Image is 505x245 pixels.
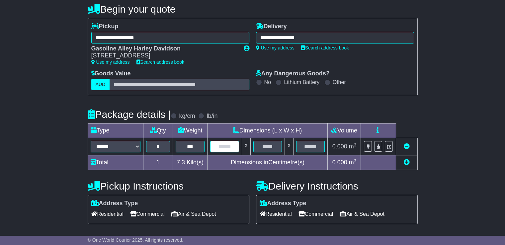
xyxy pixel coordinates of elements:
[88,109,171,120] h4: Package details |
[171,209,216,219] span: Air & Sea Depot
[256,181,418,192] h4: Delivery Instructions
[88,155,143,170] td: Total
[260,209,292,219] span: Residential
[354,158,357,163] sup: 3
[88,4,418,15] h4: Begin your quote
[91,79,110,90] label: AUD
[143,155,173,170] td: 1
[136,59,184,65] a: Search address book
[88,237,184,243] span: © One World Courier 2025. All rights reserved.
[404,143,410,150] a: Remove this item
[88,181,249,192] h4: Pickup Instructions
[328,123,361,138] td: Volume
[285,138,294,155] td: x
[91,209,124,219] span: Residential
[177,159,185,166] span: 7.3
[340,209,384,219] span: Air & Sea Depot
[260,200,306,207] label: Address Type
[179,113,195,120] label: kg/cm
[349,143,357,150] span: m
[208,123,328,138] td: Dimensions (L x W x H)
[256,70,330,77] label: Any Dangerous Goods?
[256,45,295,50] a: Use my address
[173,155,207,170] td: Kilo(s)
[143,123,173,138] td: Qty
[207,113,217,120] label: lb/in
[264,79,271,85] label: No
[404,159,410,166] a: Add new item
[332,143,347,150] span: 0.000
[284,79,319,85] label: Lithium Battery
[91,200,138,207] label: Address Type
[242,138,250,155] td: x
[332,159,347,166] span: 0.000
[333,79,346,85] label: Other
[173,123,207,138] td: Weight
[91,23,119,30] label: Pickup
[130,209,165,219] span: Commercial
[349,159,357,166] span: m
[91,52,237,59] div: [STREET_ADDRESS]
[91,70,131,77] label: Goods Value
[256,23,287,30] label: Delivery
[88,123,143,138] td: Type
[91,59,130,65] a: Use my address
[91,45,237,52] div: Gasoline Alley Harley Davidson
[208,155,328,170] td: Dimensions in Centimetre(s)
[301,45,349,50] a: Search address book
[354,142,357,147] sup: 3
[298,209,333,219] span: Commercial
